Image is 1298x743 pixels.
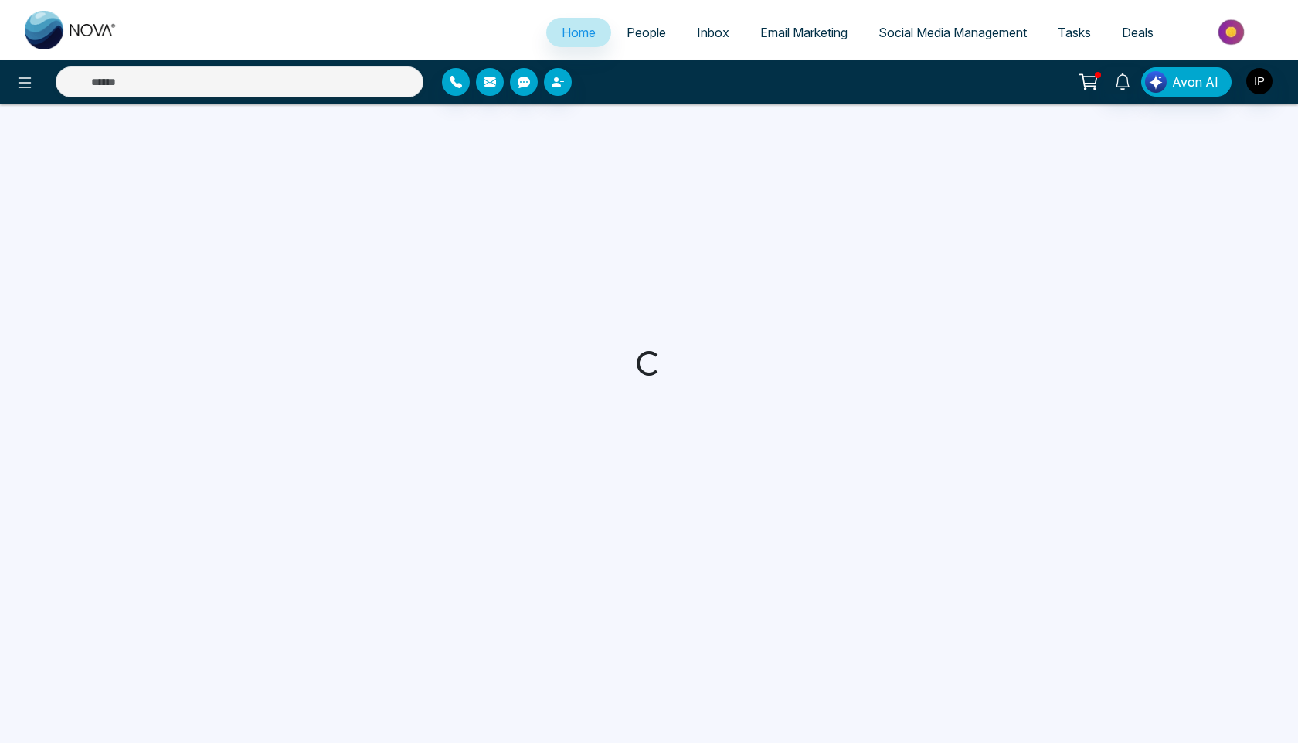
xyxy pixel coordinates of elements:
[681,18,745,47] a: Inbox
[760,25,848,40] span: Email Marketing
[1141,67,1232,97] button: Avon AI
[697,25,729,40] span: Inbox
[627,25,666,40] span: People
[745,18,863,47] a: Email Marketing
[1122,25,1154,40] span: Deals
[1106,18,1169,47] a: Deals
[1058,25,1091,40] span: Tasks
[611,18,681,47] a: People
[1177,15,1289,49] img: Market-place.gif
[863,18,1042,47] a: Social Media Management
[878,25,1027,40] span: Social Media Management
[1042,18,1106,47] a: Tasks
[25,11,117,49] img: Nova CRM Logo
[1172,73,1218,91] span: Avon AI
[546,18,611,47] a: Home
[1145,71,1167,93] img: Lead Flow
[562,25,596,40] span: Home
[1246,68,1273,94] img: User Avatar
